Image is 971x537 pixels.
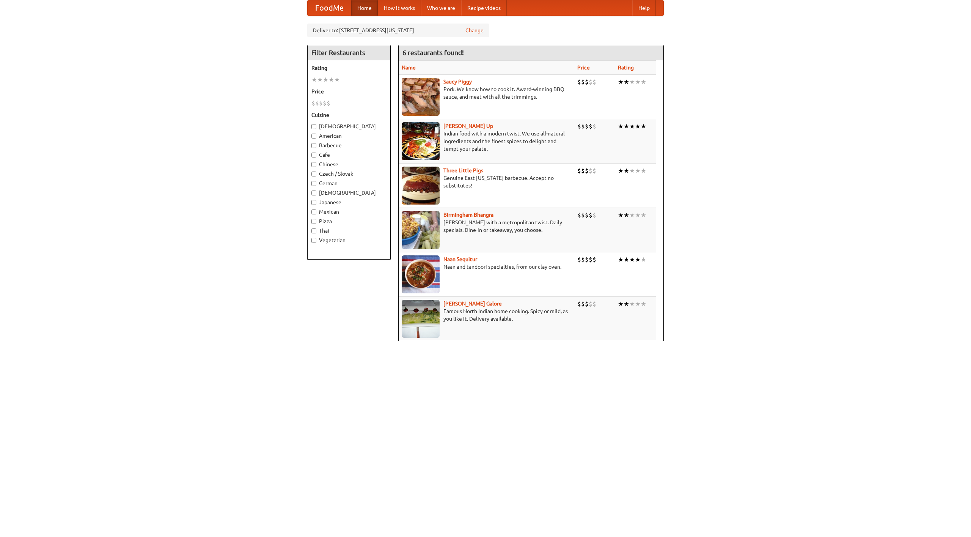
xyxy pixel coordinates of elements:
[624,300,629,308] li: ★
[402,211,440,249] img: bhangra.jpg
[307,24,489,37] div: Deliver to: [STREET_ADDRESS][US_STATE]
[311,172,316,176] input: Czech / Slovak
[311,219,316,224] input: Pizza
[461,0,507,16] a: Recipe videos
[577,122,581,131] li: $
[618,300,624,308] li: ★
[311,170,387,178] label: Czech / Slovak
[311,198,387,206] label: Japanese
[641,300,646,308] li: ★
[589,167,592,175] li: $
[629,122,635,131] li: ★
[629,300,635,308] li: ★
[402,65,416,71] a: Name
[629,211,635,219] li: ★
[465,27,484,34] a: Change
[443,212,493,218] a: Birmingham Bhangra
[311,153,316,157] input: Cafe
[443,167,483,173] a: Three Little Pigs
[585,255,589,264] li: $
[624,167,629,175] li: ★
[351,0,378,16] a: Home
[581,300,585,308] li: $
[311,209,316,214] input: Mexican
[641,255,646,264] li: ★
[585,78,589,86] li: $
[618,78,624,86] li: ★
[323,99,327,107] li: $
[618,122,624,131] li: ★
[402,307,571,323] p: Famous North Indian home cooking. Spicy or mild, as you like it. Delivery available.
[402,78,440,116] img: saucy.jpg
[577,167,581,175] li: $
[618,167,624,175] li: ★
[592,122,596,131] li: $
[581,78,585,86] li: $
[624,211,629,219] li: ★
[635,255,641,264] li: ★
[311,64,387,72] h5: Rating
[592,78,596,86] li: $
[641,78,646,86] li: ★
[402,300,440,338] img: currygalore.jpg
[589,211,592,219] li: $
[629,255,635,264] li: ★
[311,228,316,233] input: Thai
[311,76,317,84] li: ★
[402,255,440,293] img: naansequitur.jpg
[311,134,316,139] input: American
[402,122,440,160] img: curryup.jpg
[421,0,461,16] a: Who we are
[317,76,323,84] li: ★
[311,181,316,186] input: German
[585,300,589,308] li: $
[311,238,316,243] input: Vegetarian
[378,0,421,16] a: How it works
[577,211,581,219] li: $
[581,211,585,219] li: $
[402,49,464,56] ng-pluralize: 6 restaurants found!
[629,167,635,175] li: ★
[311,236,387,244] label: Vegetarian
[581,122,585,131] li: $
[635,300,641,308] li: ★
[641,211,646,219] li: ★
[592,211,596,219] li: $
[581,255,585,264] li: $
[443,123,493,129] a: [PERSON_NAME] Up
[577,300,581,308] li: $
[311,217,387,225] label: Pizza
[641,167,646,175] li: ★
[311,180,387,187] label: German
[577,255,581,264] li: $
[323,76,328,84] li: ★
[618,255,624,264] li: ★
[589,122,592,131] li: $
[443,301,502,307] a: [PERSON_NAME] Galore
[624,122,629,131] li: ★
[443,256,477,262] a: Naan Sequitur
[632,0,656,16] a: Help
[635,122,641,131] li: ★
[629,78,635,86] li: ★
[585,122,589,131] li: $
[311,189,387,197] label: [DEMOGRAPHIC_DATA]
[311,227,387,235] label: Thai
[592,167,596,175] li: $
[577,65,590,71] a: Price
[581,167,585,175] li: $
[635,167,641,175] li: ★
[311,132,387,140] label: American
[618,211,624,219] li: ★
[443,79,472,85] a: Saucy Piggy
[311,162,316,167] input: Chinese
[311,111,387,119] h5: Cuisine
[641,122,646,131] li: ★
[315,99,319,107] li: $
